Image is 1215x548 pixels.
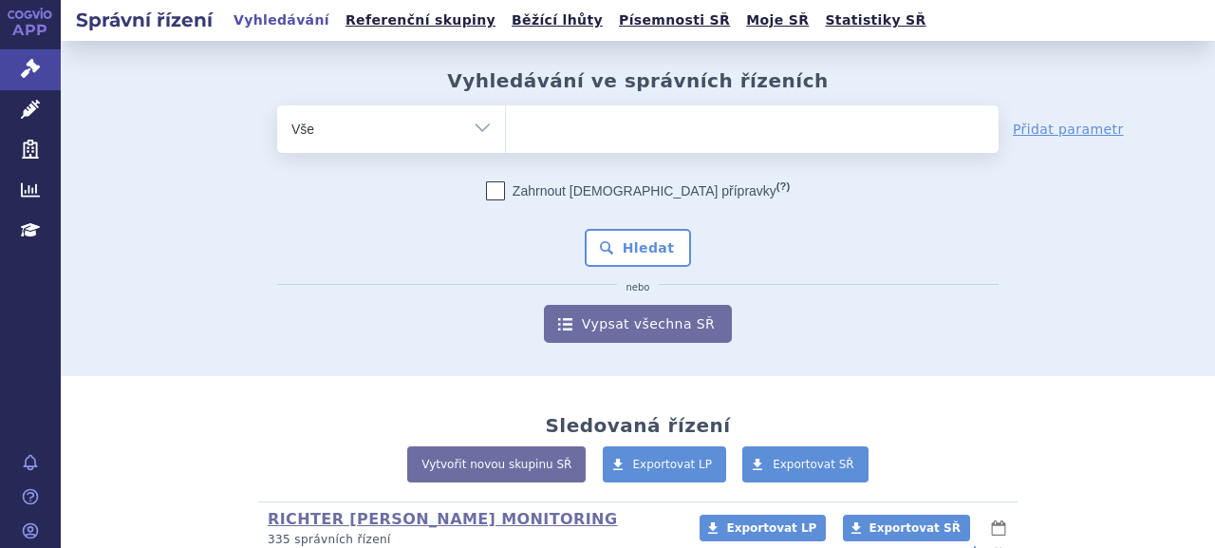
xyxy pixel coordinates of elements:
[869,521,961,535] span: Exportovat SŘ
[268,510,617,528] a: RICHTER [PERSON_NAME] MONITORING
[633,458,713,471] span: Exportovat LP
[486,181,790,200] label: Zahrnout [DEMOGRAPHIC_DATA] přípravky
[776,180,790,193] abbr: (?)
[228,8,335,33] a: Vyhledávání
[603,446,727,482] a: Exportovat LP
[819,8,931,33] a: Statistiky SŘ
[742,446,869,482] a: Exportovat SŘ
[989,517,1008,539] button: lhůty
[740,8,814,33] a: Moje SŘ
[268,532,675,548] p: 335 správních řízení
[617,282,660,293] i: nebo
[407,446,586,482] a: Vytvořit novou skupinu SŘ
[613,8,736,33] a: Písemnosti SŘ
[726,521,816,535] span: Exportovat LP
[700,515,826,541] a: Exportovat LP
[340,8,501,33] a: Referenční skupiny
[773,458,854,471] span: Exportovat SŘ
[843,515,970,541] a: Exportovat SŘ
[1013,120,1124,139] a: Přidat parametr
[506,8,608,33] a: Běžící lhůty
[447,69,829,92] h2: Vyhledávání ve správních řízeních
[545,414,730,437] h2: Sledovaná řízení
[544,305,732,343] a: Vypsat všechna SŘ
[585,229,692,267] button: Hledat
[61,7,228,33] h2: Správní řízení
